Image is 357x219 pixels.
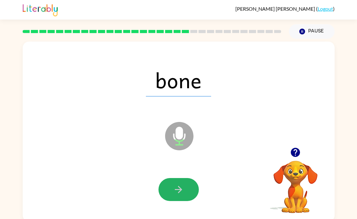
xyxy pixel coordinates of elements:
span: bone [146,64,211,96]
video: Your browser must support playing .mp4 files to use Literably. Please try using another browser. [264,151,327,214]
span: [PERSON_NAME] [PERSON_NAME] [235,6,316,12]
div: ( ) [235,6,335,12]
img: Literably [23,3,58,16]
button: Pause [289,24,335,39]
a: Logout [318,6,333,12]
